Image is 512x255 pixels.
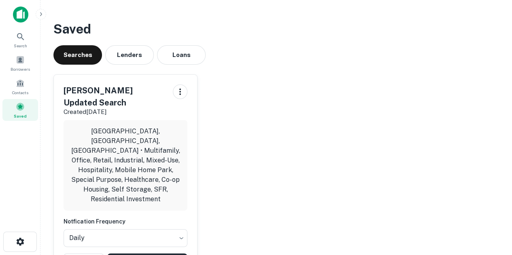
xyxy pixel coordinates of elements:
span: Search [14,42,27,49]
p: Created [DATE] [64,107,166,117]
h5: [PERSON_NAME] Updated Search [64,84,166,109]
button: Searches [53,45,102,65]
a: Contacts [2,76,38,97]
a: Saved [2,99,38,121]
img: capitalize-icon.png [13,6,28,23]
span: Borrowers [11,66,30,72]
a: Borrowers [2,52,38,74]
span: Saved [14,113,27,119]
span: Contacts [12,89,28,96]
p: [GEOGRAPHIC_DATA], [GEOGRAPHIC_DATA], [GEOGRAPHIC_DATA] • Multifamily, Office, Retail, Industrial... [70,126,181,204]
h6: Notfication Frequency [64,217,187,226]
button: Lenders [105,45,154,65]
iframe: Chat Widget [472,190,512,229]
div: Without label [64,227,187,249]
button: Loans [157,45,206,65]
a: Search [2,29,38,51]
h3: Saved [53,19,499,39]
